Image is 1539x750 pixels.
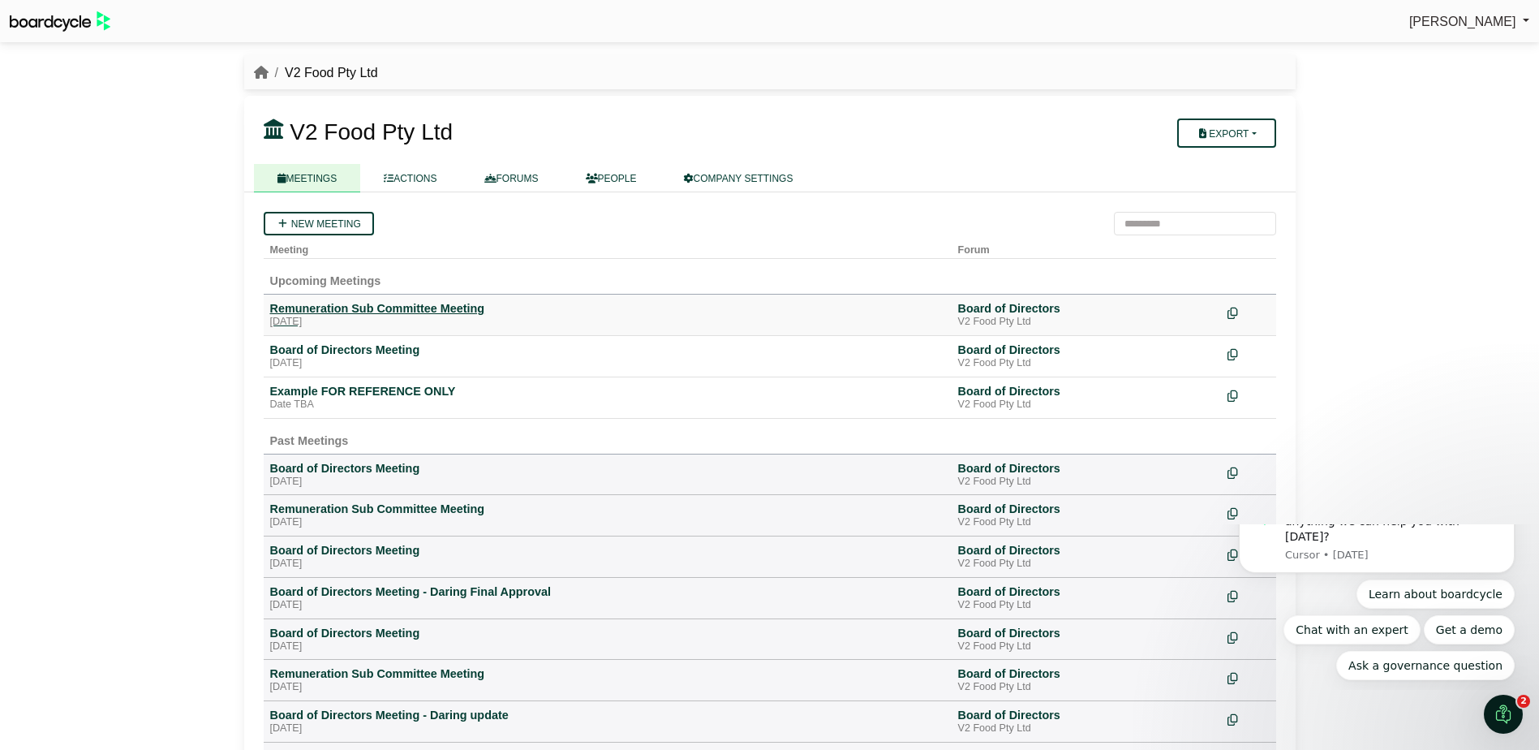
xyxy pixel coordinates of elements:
[254,164,361,192] a: MEETINGS
[958,384,1214,412] a: Board of Directors V2 Food Pty Ltd
[264,235,952,259] th: Meeting
[264,212,374,235] a: New meeting
[1517,695,1530,708] span: 2
[958,357,1214,370] div: V2 Food Pty Ltd
[270,357,945,370] div: [DATE]
[660,164,817,192] a: COMPANY SETTINGS
[958,461,1214,476] div: Board of Directors
[270,599,945,612] div: [DATE]
[958,666,1214,694] a: Board of Directors V2 Food Pty Ltd
[958,502,1214,529] a: Board of Directors V2 Food Pty Ltd
[958,584,1214,599] div: Board of Directors
[10,11,110,32] img: BoardcycleBlackGreen-aaafeed430059cb809a45853b8cf6d952af9d84e6e89e1f1685b34bfd5cb7d64.svg
[270,461,945,476] div: Board of Directors Meeting
[71,24,288,38] p: Message from Cursor, sent 4w ago
[270,584,945,599] div: Board of Directors Meeting - Daring Final Approval
[209,91,300,120] button: Quick reply: Get a demo
[952,235,1221,259] th: Forum
[270,384,945,412] a: Example FOR REFERENCE ONLY Date TBA
[270,502,945,529] a: Remuneration Sub Committee Meeting [DATE]
[958,343,1214,357] div: Board of Directors
[270,274,381,287] span: Upcoming Meetings
[461,164,562,192] a: FORUMS
[958,722,1214,735] div: V2 Food Pty Ltd
[1214,524,1539,690] iframe: Intercom notifications message
[270,708,945,722] div: Board of Directors Meeting - Daring update
[270,640,945,653] div: [DATE]
[69,91,206,120] button: Quick reply: Chat with an expert
[1227,343,1270,364] div: Make a copy
[958,343,1214,370] a: Board of Directors V2 Food Pty Ltd
[360,164,460,192] a: ACTIONS
[958,301,1214,329] a: Board of Directors V2 Food Pty Ltd
[958,640,1214,653] div: V2 Food Pty Ltd
[270,301,945,316] div: Remuneration Sub Committee Meeting
[142,55,300,84] button: Quick reply: Learn about boardcycle
[958,584,1214,612] a: Board of Directors V2 Food Pty Ltd
[270,666,945,694] a: Remuneration Sub Committee Meeting [DATE]
[270,384,945,399] div: Example FOR REFERENCE ONLY
[270,558,945,571] div: [DATE]
[958,626,1214,653] a: Board of Directors V2 Food Pty Ltd
[270,343,945,370] a: Board of Directors Meeting [DATE]
[269,62,378,84] li: V2 Food Pty Ltd
[270,516,945,529] div: [DATE]
[1409,15,1516,28] span: [PERSON_NAME]
[958,301,1214,316] div: Board of Directors
[1227,461,1270,483] div: Make a copy
[270,434,349,447] span: Past Meetings
[958,502,1214,516] div: Board of Directors
[1177,119,1275,148] button: Export
[958,399,1214,412] div: V2 Food Pty Ltd
[270,626,945,640] div: Board of Directors Meeting
[270,626,945,653] a: Board of Directors Meeting [DATE]
[958,681,1214,694] div: V2 Food Pty Ltd
[958,384,1214,399] div: Board of Directors
[270,461,945,489] a: Board of Directors Meeting [DATE]
[958,666,1214,681] div: Board of Directors
[1484,695,1523,734] iframe: Intercom live chat
[270,343,945,357] div: Board of Directors Meeting
[958,708,1214,722] div: Board of Directors
[1227,502,1270,524] div: Make a copy
[958,461,1214,489] a: Board of Directors V2 Food Pty Ltd
[562,164,660,192] a: PEOPLE
[270,584,945,612] a: Board of Directors Meeting - Daring Final Approval [DATE]
[958,599,1214,612] div: V2 Food Pty Ltd
[24,55,300,156] div: Quick reply options
[290,119,453,144] span: V2 Food Pty Ltd
[958,476,1214,489] div: V2 Food Pty Ltd
[270,543,945,571] a: Board of Directors Meeting [DATE]
[270,543,945,558] div: Board of Directors Meeting
[958,708,1214,735] a: Board of Directors V2 Food Pty Ltd
[270,722,945,735] div: [DATE]
[270,301,945,329] a: Remuneration Sub Committee Meeting [DATE]
[122,127,300,156] button: Quick reply: Ask a governance question
[958,558,1214,571] div: V2 Food Pty Ltd
[254,62,378,84] nav: breadcrumb
[1227,384,1270,406] div: Make a copy
[270,666,945,681] div: Remuneration Sub Committee Meeting
[958,626,1214,640] div: Board of Directors
[270,708,945,735] a: Board of Directors Meeting - Daring update [DATE]
[958,316,1214,329] div: V2 Food Pty Ltd
[1227,301,1270,323] div: Make a copy
[270,399,945,412] div: Date TBA
[270,476,945,489] div: [DATE]
[1409,11,1529,32] a: [PERSON_NAME]
[958,543,1214,571] a: Board of Directors V2 Food Pty Ltd
[958,516,1214,529] div: V2 Food Pty Ltd
[270,502,945,516] div: Remuneration Sub Committee Meeting
[958,543,1214,558] div: Board of Directors
[1227,708,1270,730] div: Make a copy
[270,316,945,329] div: [DATE]
[270,681,945,694] div: [DATE]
